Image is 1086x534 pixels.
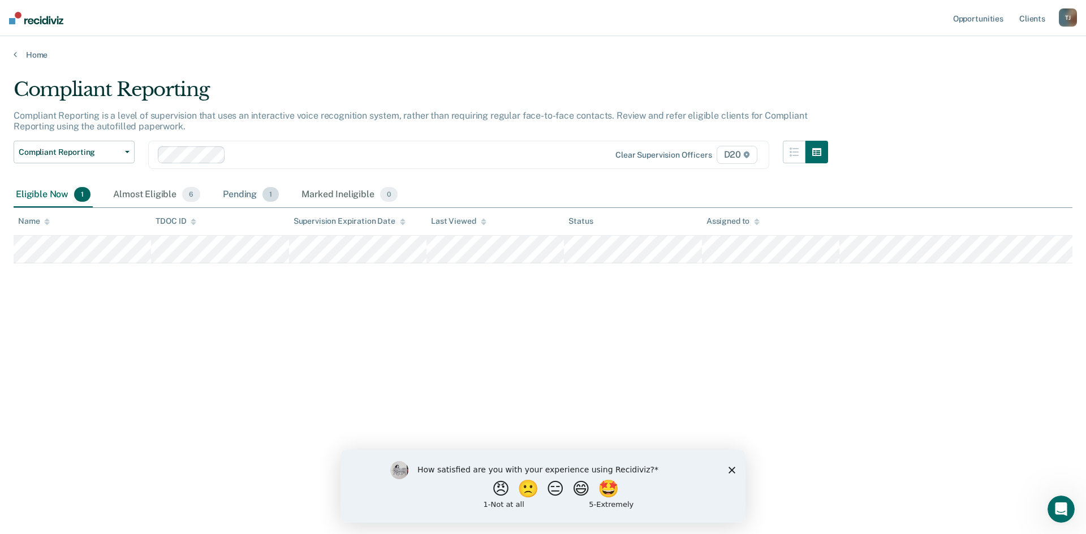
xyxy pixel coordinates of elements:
[294,216,406,226] div: Supervision Expiration Date
[262,187,279,202] span: 1
[156,216,196,226] div: TDOC ID
[19,147,120,157] span: Compliant Reporting
[1059,8,1077,27] div: T J
[717,146,757,164] span: D20
[111,183,202,207] div: Almost Eligible6
[74,187,90,202] span: 1
[1059,8,1077,27] button: TJ
[380,187,398,202] span: 0
[14,110,807,132] p: Compliant Reporting is a level of supervision that uses an interactive voice recognition system, ...
[431,216,486,226] div: Last Viewed
[9,12,63,24] img: Recidiviz
[568,216,593,226] div: Status
[221,183,281,207] div: Pending1
[615,150,712,160] div: Clear supervision officers
[1048,496,1075,523] iframe: Intercom live chat
[299,183,400,207] div: Marked Ineligible0
[14,78,828,110] div: Compliant Reporting
[14,141,135,163] button: Compliant Reporting
[14,50,1072,60] a: Home
[18,216,50,226] div: Name
[14,183,93,207] div: Eligible Now1
[341,450,745,523] iframe: Survey by Kim from Recidiviz
[182,187,200,202] span: 6
[706,216,760,226] div: Assigned to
